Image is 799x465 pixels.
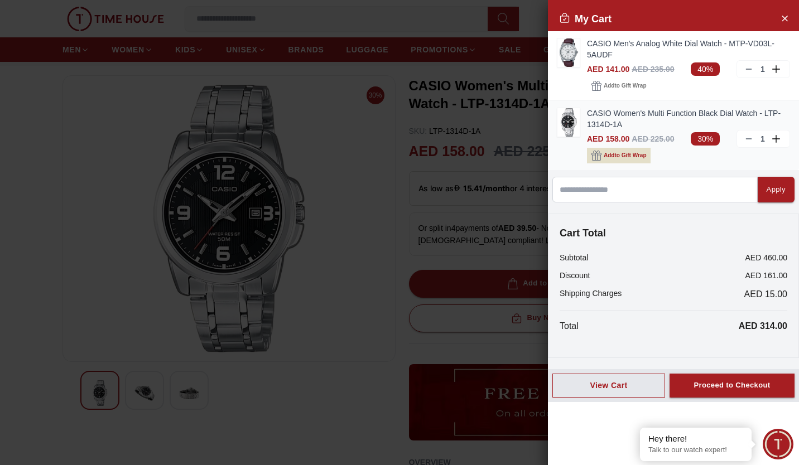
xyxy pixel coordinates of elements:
button: Proceed to Checkout [670,374,795,398]
span: 30% [691,132,720,146]
button: Addto Gift Wrap [587,78,651,94]
a: CASIO Women's Multi Function Black Dial Watch - LTP-1314D-1A [587,108,790,130]
span: AED 225.00 [632,134,674,143]
img: ... [557,38,580,67]
span: 40% [691,62,720,76]
div: Hey there! [648,433,743,444]
span: AED 141.00 [587,65,629,74]
div: View Cart [562,380,656,391]
span: Add to Gift Wrap [604,80,646,91]
p: 1 [758,133,767,144]
p: Talk to our watch expert! [648,445,743,455]
button: Apply [758,177,795,202]
button: Close Account [776,9,793,27]
p: AED 460.00 [745,252,788,263]
button: Addto Gift Wrap [587,148,651,163]
p: AED 161.00 [745,270,788,281]
p: Subtotal [560,252,588,263]
div: Proceed to Checkout [694,379,770,392]
button: View Cart [552,374,665,398]
a: CASIO Men's Analog White Dial Watch - MTP-VD03L-5AUDF [587,38,790,60]
h2: My Cart [559,11,612,27]
div: Chat Widget [763,429,793,459]
h4: Cart Total [560,225,787,241]
p: 1 [758,64,767,75]
span: AED 158.00 [587,134,629,143]
span: AED 235.00 [632,65,674,74]
p: AED 314.00 [739,319,787,333]
p: Shipping Charges [560,288,622,301]
p: Total [560,319,579,333]
span: Add to Gift Wrap [604,150,646,161]
img: ... [557,108,580,137]
p: Discount [560,270,590,281]
span: AED 15.00 [744,288,787,301]
div: Apply [767,183,786,196]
